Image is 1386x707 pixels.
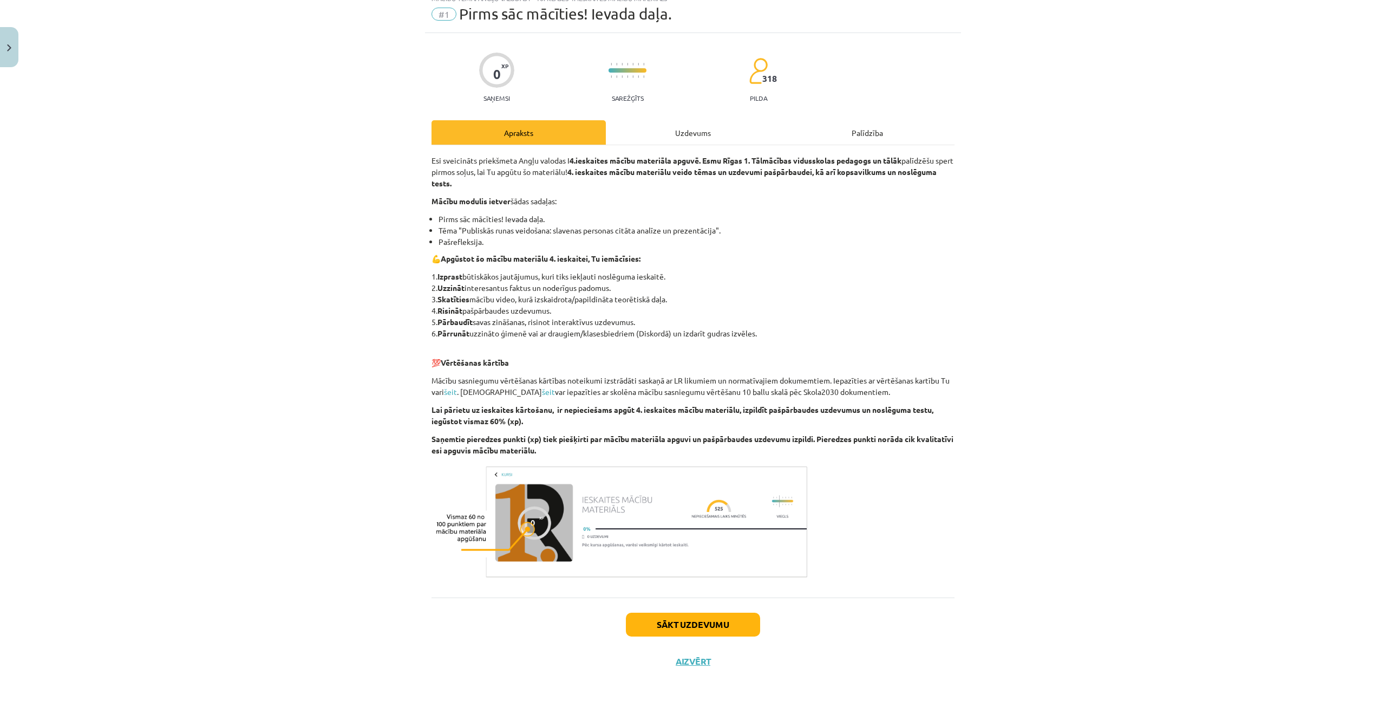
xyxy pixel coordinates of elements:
img: students-c634bb4e5e11cddfef0936a35e636f08e4e9abd3cc4e673bd6f9a4125e45ecb1.svg [749,57,768,85]
span: 318 [762,74,777,83]
p: Mācību sasniegumu vērtēšanas kārtības noteikumi izstrādāti saskaņā ar LR likumiem un normatīvajie... [432,375,954,398]
img: icon-short-line-57e1e144782c952c97e751825c79c345078a6d821885a25fce030b3d8c18986b.svg [611,63,612,66]
button: Aizvērt [672,656,714,667]
img: icon-short-line-57e1e144782c952c97e751825c79c345078a6d821885a25fce030b3d8c18986b.svg [638,75,639,78]
b: Izprast [437,271,462,281]
img: icon-short-line-57e1e144782c952c97e751825c79c345078a6d821885a25fce030b3d8c18986b.svg [622,63,623,66]
p: Saņemsi [479,94,514,102]
strong: 4.ieskaites mācību materiāla apguvē. Esmu Rīgas 1. Tālmācības vidusskolas pedagogs un tālāk [570,155,901,165]
p: 💪 [432,253,954,264]
img: icon-close-lesson-0947bae3869378f0d4975bcd49f059093ad1ed9edebbc8119c70593378902aed.svg [7,44,11,51]
div: Uzdevums [606,120,780,145]
p: pilda [750,94,767,102]
b: Lai pārietu uz ieskaites kārtošanu, ir nepieciešams apgūt 4. ieskaites mācību materiālu, izpildīt... [432,405,933,426]
b: Saņemtie pieredzes punkti (xp) tiek piešķirti par mācību materiāla apguvi un pašpārbaudes uzdevum... [432,434,953,455]
span: #1 [432,8,456,21]
img: icon-short-line-57e1e144782c952c97e751825c79c345078a6d821885a25fce030b3d8c18986b.svg [632,63,633,66]
p: Sarežģīts [612,94,644,102]
b: Pārrunāt [437,328,469,338]
strong: 4. ieskaites mācību materiālu veido tēmas un uzdevumi pašpārbaudei, kā arī kopsavilkums un noslēg... [432,167,937,188]
div: 0 [493,67,501,82]
b: Skatīties [437,294,469,304]
p: šādas sadaļas: [432,196,954,207]
img: icon-short-line-57e1e144782c952c97e751825c79c345078a6d821885a25fce030b3d8c18986b.svg [616,75,617,78]
span: XP [501,63,508,69]
img: icon-short-line-57e1e144782c952c97e751825c79c345078a6d821885a25fce030b3d8c18986b.svg [611,75,612,78]
button: Sākt uzdevumu [626,613,760,637]
img: icon-short-line-57e1e144782c952c97e751825c79c345078a6d821885a25fce030b3d8c18986b.svg [622,75,623,78]
b: Risināt [437,306,462,315]
img: icon-short-line-57e1e144782c952c97e751825c79c345078a6d821885a25fce030b3d8c18986b.svg [616,63,617,66]
p: Esi sveicināts priekšmeta Angļu valodas I palīdzēšu spert pirmos soļus, lai Tu apgūtu šo materiālu! [432,155,954,189]
img: icon-short-line-57e1e144782c952c97e751825c79c345078a6d821885a25fce030b3d8c18986b.svg [627,75,628,78]
div: Palīdzība [780,120,954,145]
img: icon-short-line-57e1e144782c952c97e751825c79c345078a6d821885a25fce030b3d8c18986b.svg [638,63,639,66]
img: icon-short-line-57e1e144782c952c97e751825c79c345078a6d821885a25fce030b3d8c18986b.svg [643,75,644,78]
li: Pirms sāc mācīties! Ievada daļa. [439,213,954,225]
img: icon-short-line-57e1e144782c952c97e751825c79c345078a6d821885a25fce030b3d8c18986b.svg [643,63,644,66]
b: Apgūstot šo mācību materiālu 4. ieskaitei, Tu iemācīsies: [441,254,640,263]
li: Tēma "Publiskās runas veidošana: slavenas personas citāta analīze un prezentācija". [439,225,954,236]
b: Vērtēšanas kārtība [441,358,509,367]
li: Pašrefleksija. [439,236,954,248]
p: 1. būtiskākos jautājumus, kuri tiks iekļauti noslēguma ieskaitē. 2. interesantus faktus un noderī... [432,271,954,339]
div: Apraksts [432,120,606,145]
img: icon-short-line-57e1e144782c952c97e751825c79c345078a6d821885a25fce030b3d8c18986b.svg [632,75,633,78]
a: šeit [444,387,457,397]
span: Pirms sāc mācīties! Ievada daļa. [459,5,672,23]
a: šeit [542,387,555,397]
b: Uzzināt [437,283,465,293]
img: icon-short-line-57e1e144782c952c97e751825c79c345078a6d821885a25fce030b3d8c18986b.svg [627,63,628,66]
b: Pārbaudīt [437,317,473,327]
b: Mācību modulis ietver [432,196,511,206]
p: 💯 [432,346,954,368]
